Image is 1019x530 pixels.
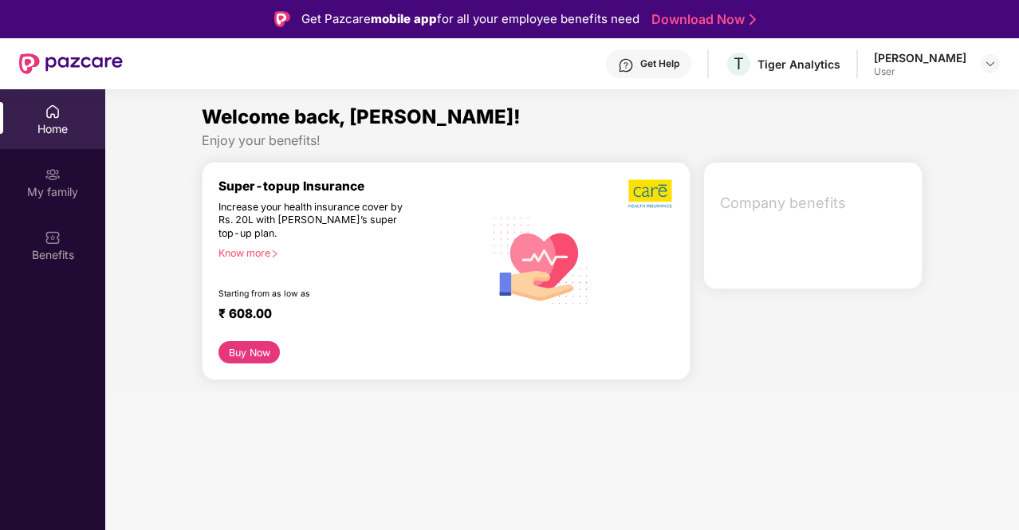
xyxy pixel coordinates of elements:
[19,53,123,74] img: New Pazcare Logo
[202,105,521,128] span: Welcome back, [PERSON_NAME]!
[45,230,61,245] img: svg+xml;base64,PHN2ZyBpZD0iQmVuZWZpdHMiIHhtbG5zPSJodHRwOi8vd3d3LnczLm9yZy8yMDAwL3N2ZyIgd2lkdGg9Ij...
[371,11,437,26] strong: mobile app
[720,192,909,214] span: Company benefits
[218,247,474,258] div: Know more
[651,11,751,28] a: Download Now
[984,57,997,70] img: svg+xml;base64,PHN2ZyBpZD0iRHJvcGRvd24tMzJ4MzIiIHhtbG5zPSJodHRwOi8vd3d3LnczLm9yZy8yMDAwL3N2ZyIgd2...
[710,183,922,224] div: Company benefits
[45,167,61,183] img: svg+xml;base64,PHN2ZyB3aWR0aD0iMjAiIGhlaWdodD0iMjAiIHZpZXdCb3g9IjAgMCAyMCAyMCIgZmlsbD0ibm9uZSIgeG...
[749,11,756,28] img: Stroke
[301,10,639,29] div: Get Pazcare for all your employee benefits need
[218,201,415,241] div: Increase your health insurance cover by Rs. 20L with [PERSON_NAME]’s super top-up plan.
[218,179,484,194] div: Super-topup Insurance
[270,249,279,258] span: right
[757,57,840,72] div: Tiger Analytics
[618,57,634,73] img: svg+xml;base64,PHN2ZyBpZD0iSGVscC0zMngzMiIgeG1sbnM9Imh0dHA6Ly93d3cudzMub3JnLzIwMDAvc3ZnIiB3aWR0aD...
[218,306,468,325] div: ₹ 608.00
[274,11,290,27] img: Logo
[874,65,966,78] div: User
[874,50,966,65] div: [PERSON_NAME]
[218,289,416,300] div: Starting from as low as
[734,54,744,73] span: T
[218,341,280,363] button: Buy Now
[484,202,598,317] img: svg+xml;base64,PHN2ZyB4bWxucz0iaHR0cDovL3d3dy53My5vcmcvMjAwMC9zdmciIHhtbG5zOnhsaW5rPSJodHRwOi8vd3...
[45,104,61,120] img: svg+xml;base64,PHN2ZyBpZD0iSG9tZSIgeG1sbnM9Imh0dHA6Ly93d3cudzMub3JnLzIwMDAvc3ZnIiB3aWR0aD0iMjAiIG...
[202,132,923,149] div: Enjoy your benefits!
[640,57,679,70] div: Get Help
[628,179,674,209] img: b5dec4f62d2307b9de63beb79f102df3.png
